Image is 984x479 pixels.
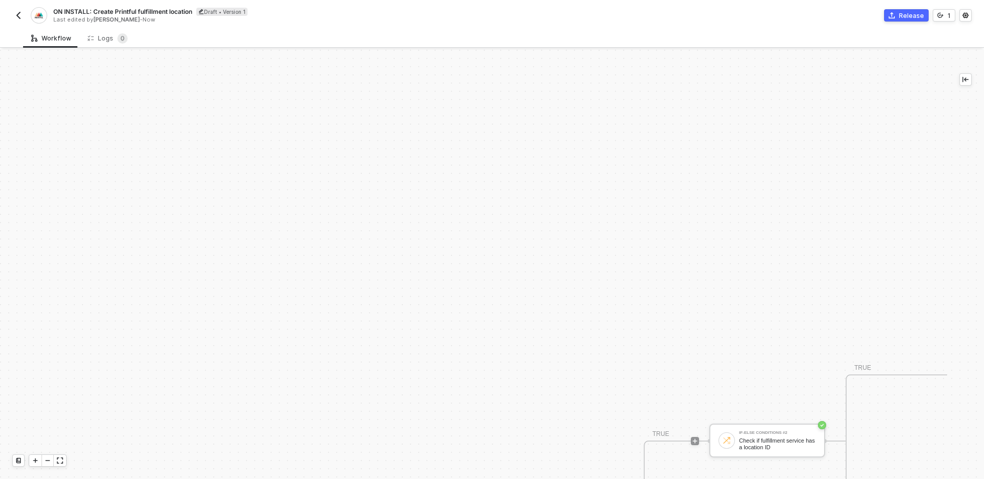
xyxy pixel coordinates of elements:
[45,457,51,464] span: icon-minus
[53,7,192,16] span: ON INSTALL: Create Printful fulfillment location
[88,33,128,44] div: Logs
[34,11,43,20] img: integration-icon
[196,8,248,16] div: Draft • Version 1
[14,11,23,19] img: back
[899,11,924,20] div: Release
[93,16,140,23] span: [PERSON_NAME]
[692,438,698,444] span: icon-play
[933,9,955,22] button: 1
[854,363,871,373] div: TRUE
[889,12,895,18] span: icon-commerce
[962,76,969,83] span: icon-collapse-left
[198,9,204,14] span: icon-edit
[884,9,929,22] button: Release
[117,33,128,44] sup: 0
[962,12,969,18] span: icon-settings
[818,421,826,429] span: icon-success-page
[722,436,731,445] img: icon
[31,34,71,43] div: Workflow
[12,9,25,22] button: back
[32,457,38,464] span: icon-play
[53,16,491,24] div: Last edited by - Now
[948,11,951,20] div: 1
[57,457,63,464] span: icon-expand
[937,12,944,18] span: icon-versioning
[739,437,816,450] div: Check if fulfillment service has a location ID
[739,431,816,435] div: If-Else Conditions #2
[652,429,669,439] div: TRUE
